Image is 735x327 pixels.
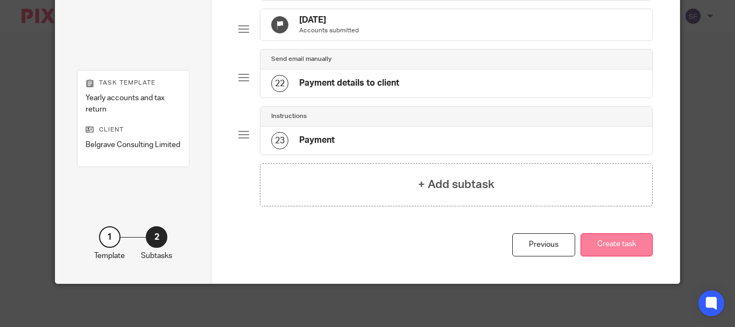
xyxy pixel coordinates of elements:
h4: Payment details to client [299,78,399,89]
h4: Payment [299,135,335,146]
div: Previous [512,233,575,256]
p: Subtasks [141,251,172,261]
h4: + Add subtask [418,176,494,193]
p: Belgrave Consulting Limited [86,140,181,150]
button: Create task [581,233,653,256]
p: Accounts submitted [299,26,359,35]
h4: Instructions [271,112,307,121]
div: 23 [271,132,288,149]
p: Client [86,126,181,134]
h4: [DATE] [299,15,359,26]
div: 2 [146,226,167,248]
p: Yearly accounts and tax return [86,93,181,115]
div: 1 [99,226,121,248]
h4: Send email manually [271,55,331,64]
div: 22 [271,75,288,92]
p: Template [94,251,125,261]
p: Task template [86,79,181,87]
